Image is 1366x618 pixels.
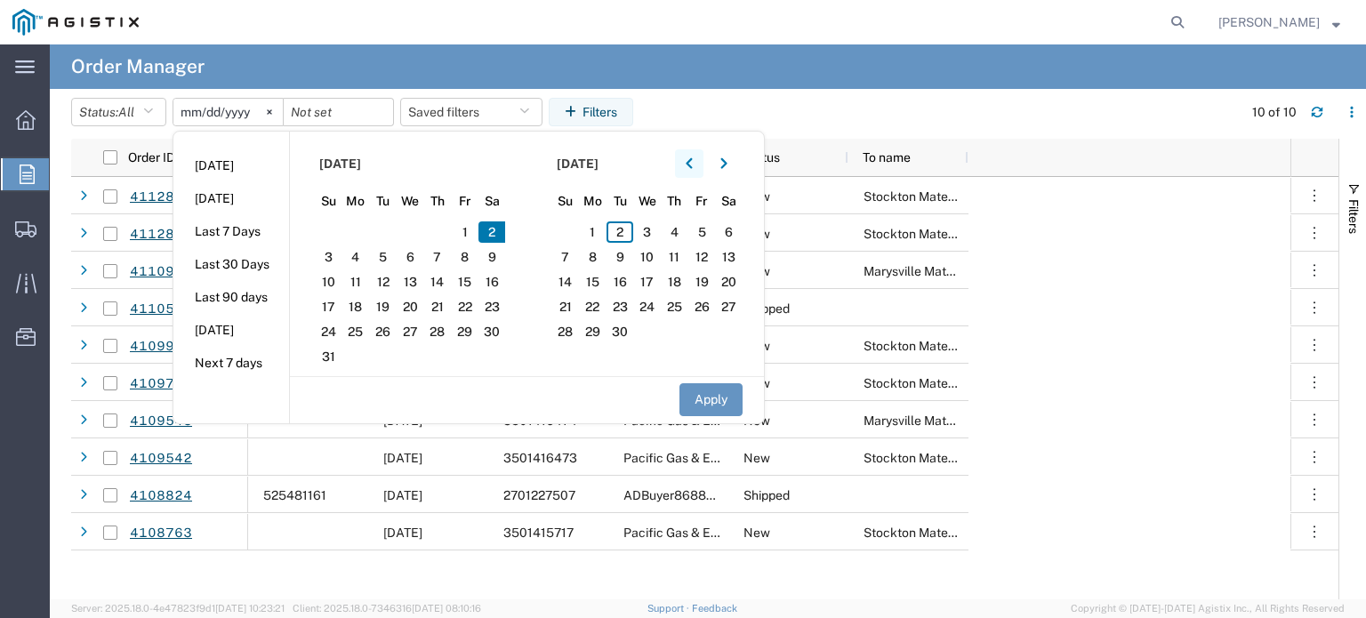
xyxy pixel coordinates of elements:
[607,246,634,268] span: 9
[661,221,688,243] span: 4
[864,264,1036,278] span: Marysville Materials Receiving
[633,296,661,317] span: 24
[12,9,139,36] img: logo
[661,296,688,317] span: 25
[315,321,342,342] span: 24
[315,271,342,293] span: 10
[128,150,175,165] span: Order ID
[451,246,478,268] span: 8
[715,246,743,268] span: 13
[118,105,134,119] span: All
[173,99,283,125] input: Not set
[369,192,397,211] span: Tu
[633,246,661,268] span: 10
[633,221,661,243] span: 3
[552,296,580,317] span: 21
[397,246,424,268] span: 6
[342,246,370,268] span: 4
[71,44,205,89] h4: Order Manager
[478,221,506,243] span: 2
[1346,199,1361,234] span: Filters
[688,246,716,268] span: 12
[478,271,506,293] span: 16
[715,192,743,211] span: Sa
[647,603,692,614] a: Support
[173,182,289,215] li: [DATE]
[383,451,422,465] span: 08/07/2025
[864,376,972,390] span: Stockton Materials
[129,405,193,437] a: 4109543
[315,346,342,367] span: 31
[424,321,452,342] span: 28
[129,331,193,362] a: 4109954
[688,221,716,243] span: 5
[424,192,452,211] span: Th
[315,246,342,268] span: 3
[173,281,289,314] li: Last 90 days
[412,603,481,614] span: [DATE] 08:10:16
[342,271,370,293] span: 11
[692,603,737,614] a: Feedback
[743,526,770,540] span: New
[743,301,790,316] span: Shipped
[397,271,424,293] span: 13
[293,603,481,614] span: Client: 2025.18.0-7346316
[71,98,166,126] button: Status:All
[552,321,580,342] span: 28
[478,246,506,268] span: 9
[552,192,580,211] span: Su
[397,321,424,342] span: 27
[623,488,743,502] span: ADBuyer868821654
[451,296,478,317] span: 22
[129,256,193,287] a: 4110927
[173,314,289,347] li: [DATE]
[549,98,633,126] button: Filters
[607,192,634,211] span: Tu
[661,271,688,293] span: 18
[451,192,478,211] span: Fr
[864,227,972,241] span: Stockton Materials
[688,192,716,211] span: Fr
[607,296,634,317] span: 23
[503,488,575,502] span: 2701227507
[688,271,716,293] span: 19
[369,271,397,293] span: 12
[129,518,193,549] a: 4108763
[863,150,911,165] span: To name
[552,271,580,293] span: 14
[215,603,285,614] span: [DATE] 10:23:21
[342,192,370,211] span: Mo
[661,246,688,268] span: 11
[503,451,577,465] span: 3501416473
[607,221,634,243] span: 2
[623,526,804,540] span: Pacific Gas & Electric Company
[315,296,342,317] span: 17
[424,271,452,293] span: 14
[129,219,193,250] a: 4112844
[383,488,422,502] span: 08/04/2025
[743,488,790,502] span: Shipped
[552,246,580,268] span: 7
[478,296,506,317] span: 23
[579,296,607,317] span: 22
[129,181,193,213] a: 4112849
[397,296,424,317] span: 20
[173,347,289,380] li: Next 7 days
[1071,601,1345,616] span: Copyright © [DATE]-[DATE] Agistix Inc., All Rights Reserved
[633,271,661,293] span: 17
[864,189,972,204] span: Stockton Materials
[1217,12,1341,33] button: [PERSON_NAME]
[369,246,397,268] span: 5
[342,296,370,317] span: 18
[173,248,289,281] li: Last 30 Days
[715,271,743,293] span: 20
[864,413,1036,428] span: Marysville Materials Receiving
[129,480,193,511] a: 4108824
[284,99,393,125] input: Not set
[503,526,574,540] span: 3501415717
[173,215,289,248] li: Last 7 Days
[579,271,607,293] span: 15
[263,488,326,502] span: 525481161
[864,339,972,353] span: Stockton Materials
[715,221,743,243] span: 6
